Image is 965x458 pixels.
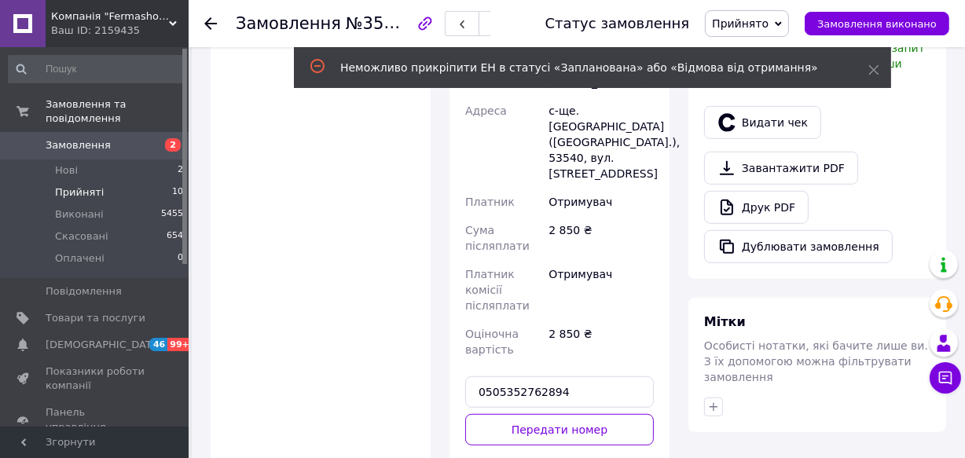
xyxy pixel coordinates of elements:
button: Дублювати замовлення [704,230,893,263]
span: 2 [178,163,183,178]
span: Особисті нотатки, які бачите лише ви. З їх допомогою можна фільтрувати замовлення [704,339,928,383]
div: 2 850 ₴ [545,320,657,364]
div: Ваш ID: 2159435 [51,24,189,38]
button: Замовлення виконано [805,12,949,35]
span: Замовлення та повідомлення [46,97,189,126]
span: 5455 [161,207,183,222]
span: [DEMOGRAPHIC_DATA] [46,338,162,352]
span: Замовлення [46,138,111,152]
span: Панель управління [46,405,145,434]
div: с-ще. [GEOGRAPHIC_DATA] ([GEOGRAPHIC_DATA].), 53540, вул. [STREET_ADDRESS] [545,97,657,188]
input: Пошук [8,55,185,83]
span: 654 [167,229,183,244]
div: Отримувач [545,188,657,216]
span: 46 [149,338,167,351]
span: Прийняті [55,185,104,200]
span: 10 [172,185,183,200]
span: Замовлення виконано [817,18,937,30]
span: Мітки [704,314,746,329]
span: 0 [178,251,183,266]
span: 99+ [167,338,193,351]
span: Замовлення [236,14,341,33]
span: Платник [465,196,515,208]
span: №356609985 [346,13,457,33]
span: Нові [55,163,78,178]
span: Показники роботи компанії [46,365,145,393]
a: Завантажити PDF [704,152,858,185]
span: Виконані [55,207,104,222]
div: Отримувач [545,260,657,320]
div: Неможливо прикріпити ЕН в статусі «Запланована» або «Відмова від отримання» [340,60,829,75]
div: Повернутися назад [204,16,217,31]
span: Сума післяплати [465,224,530,252]
span: Оплачені [55,251,105,266]
span: Оціночна вартість [465,328,519,356]
button: Видати чек [704,106,821,139]
input: Номер експрес-накладної [465,376,654,408]
span: Повідомлення [46,284,122,299]
span: Скасовані [55,229,108,244]
span: 2 [165,138,181,152]
button: Чат з покупцем [930,362,961,394]
div: Статус замовлення [545,16,690,31]
span: Прийнято [712,17,769,30]
span: Платник комісії післяплати [465,268,530,312]
span: Товари та послуги [46,311,145,325]
span: Адреса [465,104,507,117]
button: Передати номер [465,414,654,445]
a: Друк PDF [704,191,809,224]
span: Компанія "Fermashop" [51,9,169,24]
div: 2 850 ₴ [545,216,657,260]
